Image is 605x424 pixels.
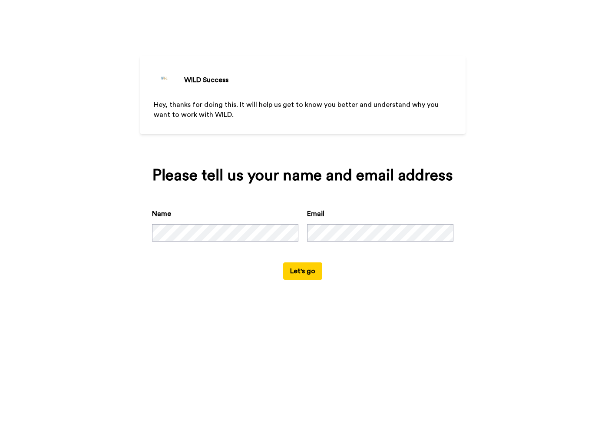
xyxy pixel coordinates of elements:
label: Email [307,209,324,219]
button: Let's go [283,262,322,280]
span: Hey, thanks for doing this. It will help us get to know you better and understand why you want to... [154,101,440,118]
label: Name [152,209,171,219]
div: WILD Success [184,75,228,85]
div: Please tell us your name and email address [152,167,453,184]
